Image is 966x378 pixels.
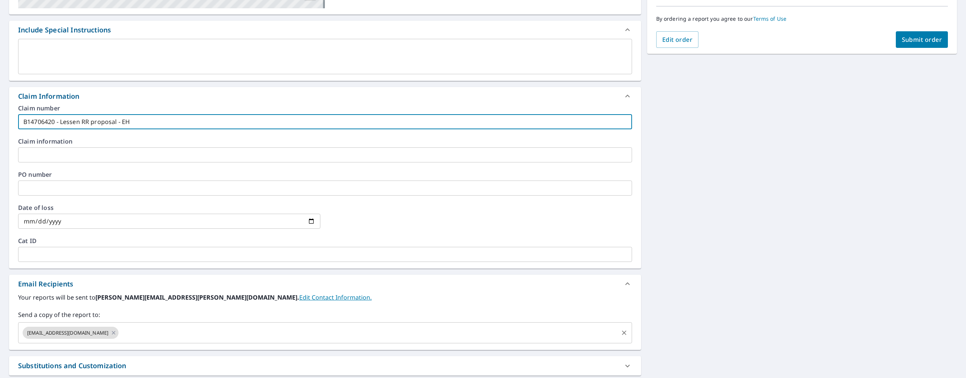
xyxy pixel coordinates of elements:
label: PO number [18,171,632,178]
label: Your reports will be sent to [18,293,632,302]
label: Cat ID [18,238,632,244]
div: Include Special Instructions [18,25,111,35]
button: Edit order [656,31,699,48]
span: Submit order [902,35,942,44]
button: Clear [619,327,629,338]
div: Email Recipients [9,275,641,293]
div: Claim Information [9,87,641,105]
div: Substitutions and Customization [9,356,641,375]
span: Edit order [662,35,693,44]
label: Send a copy of the report to: [18,310,632,319]
button: Submit order [896,31,948,48]
a: EditContactInfo [299,293,372,301]
div: Claim Information [18,91,80,101]
span: [EMAIL_ADDRESS][DOMAIN_NAME] [23,329,113,337]
b: [PERSON_NAME][EMAIL_ADDRESS][PERSON_NAME][DOMAIN_NAME]. [95,293,299,301]
div: [EMAIL_ADDRESS][DOMAIN_NAME] [23,327,118,339]
div: Include Special Instructions [9,21,641,39]
div: Email Recipients [18,279,73,289]
label: Date of loss [18,205,320,211]
a: Terms of Use [753,15,787,22]
p: By ordering a report you agree to our [656,15,948,22]
div: Substitutions and Customization [18,361,126,371]
label: Claim number [18,105,632,111]
label: Claim information [18,138,632,144]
